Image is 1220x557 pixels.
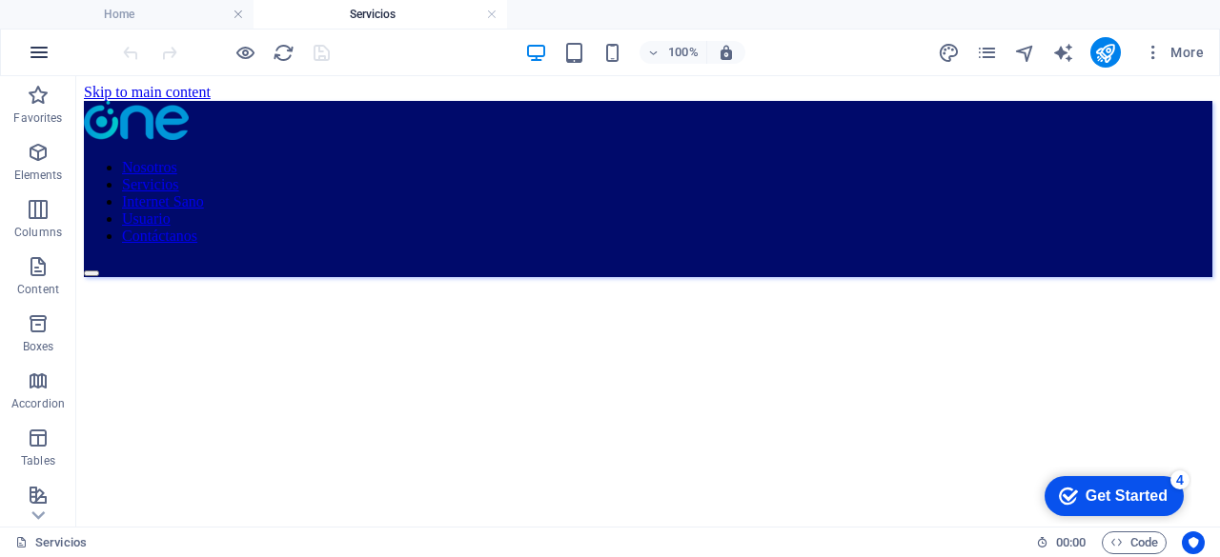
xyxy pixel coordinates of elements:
[8,8,134,24] a: Skip to main content
[1052,41,1075,64] button: text_generator
[13,110,62,126] p: Favorites
[718,44,735,61] i: On resize automatically adjust zoom level to fit chosen device.
[938,41,961,64] button: design
[1182,531,1205,554] button: Usercentrics
[976,42,998,64] i: Pages (Ctrl+Alt+S)
[15,531,87,554] a: Click to cancel selection. Double-click to open Pages
[668,41,699,64] h6: 100%
[1136,37,1211,68] button: More
[938,42,960,64] i: Design (Ctrl+Alt+Y)
[1102,531,1167,554] button: Code
[14,225,62,240] p: Columns
[56,21,138,38] div: Get Started
[1056,531,1086,554] span: 00 00
[1014,42,1036,64] i: Navigator
[141,4,160,23] div: 4
[1052,42,1074,64] i: AI Writer
[976,41,999,64] button: pages
[273,42,295,64] i: Reload page
[640,41,707,64] button: 100%
[1110,531,1158,554] span: Code
[254,4,507,25] h4: Servicios
[1014,41,1037,64] button: navigator
[1144,43,1204,62] span: More
[11,396,65,411] p: Accordion
[15,10,154,50] div: Get Started 4 items remaining, 20% complete
[1090,37,1121,68] button: publish
[21,453,55,468] p: Tables
[1069,535,1072,549] span: :
[1094,42,1116,64] i: Publish
[272,41,295,64] button: reload
[1036,531,1087,554] h6: Session time
[17,282,59,297] p: Content
[23,339,54,354] p: Boxes
[14,168,63,183] p: Elements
